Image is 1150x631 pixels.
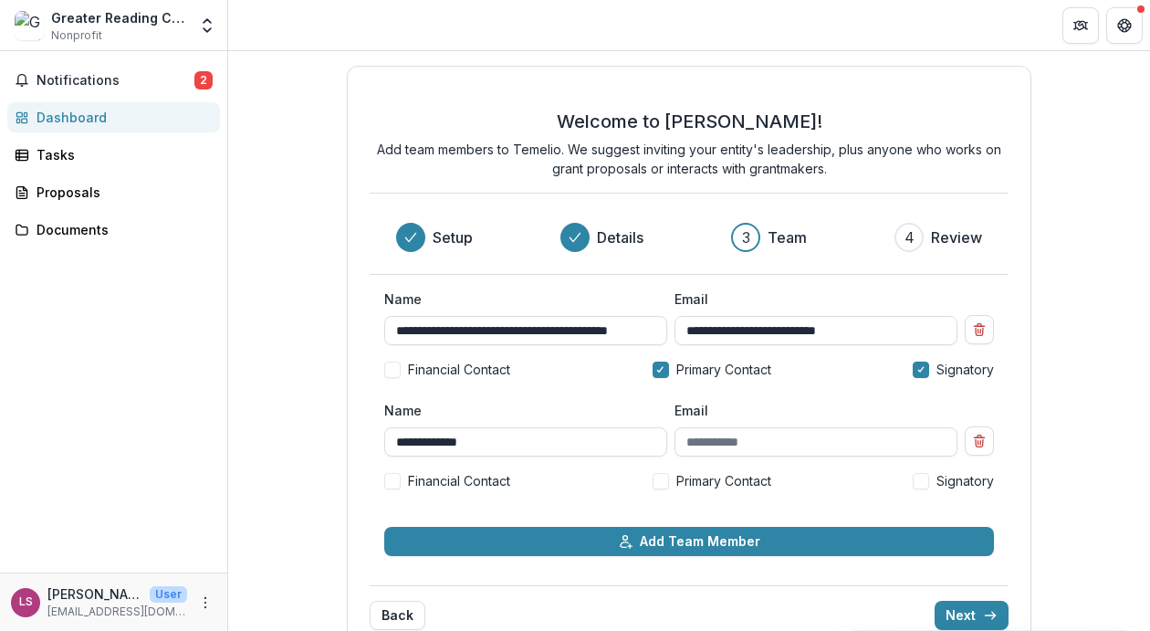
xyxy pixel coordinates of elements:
span: Notifications [37,73,194,89]
div: Lucine Sihelnik [19,596,33,608]
button: Back [370,601,425,630]
h3: Setup [433,226,473,248]
p: Add team members to Temelio. We suggest inviting your entity's leadership, plus anyone who works ... [370,140,1009,178]
h3: Details [597,226,643,248]
div: Tasks [37,145,205,164]
div: 4 [904,226,915,248]
button: Partners [1062,7,1099,44]
span: 2 [194,71,213,89]
div: Dashboard [37,108,205,127]
button: Remove team member [965,315,994,344]
div: Greater Reading Chamber Alliance [51,8,187,27]
a: Proposals [7,177,220,207]
div: Progress [396,223,982,252]
h3: Review [931,226,982,248]
span: Financial Contact [408,471,510,490]
p: User [150,586,187,603]
div: 3 [742,226,750,248]
a: Documents [7,215,220,245]
label: Email [674,401,946,420]
span: Primary Contact [676,471,771,490]
span: Primary Contact [676,360,771,379]
label: Name [384,401,656,420]
h3: Team [768,226,807,248]
button: Get Help [1106,7,1143,44]
button: Open entity switcher [194,7,220,44]
div: Proposals [37,183,205,202]
h2: Welcome to [PERSON_NAME]! [557,110,822,132]
span: Financial Contact [408,360,510,379]
button: Add Team Member [384,527,994,556]
p: [EMAIL_ADDRESS][DOMAIN_NAME] [47,604,187,620]
button: Next [935,601,1009,630]
img: Greater Reading Chamber Alliance [15,11,44,40]
span: Nonprofit [51,27,102,44]
a: Tasks [7,140,220,170]
p: [PERSON_NAME] [47,584,142,604]
label: Email [674,289,946,309]
span: Signatory [936,360,994,379]
span: Signatory [936,471,994,490]
div: Documents [37,220,205,239]
label: Name [384,289,656,309]
button: Remove team member [965,426,994,456]
button: Notifications2 [7,66,220,95]
a: Dashboard [7,102,220,132]
button: More [194,592,216,614]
